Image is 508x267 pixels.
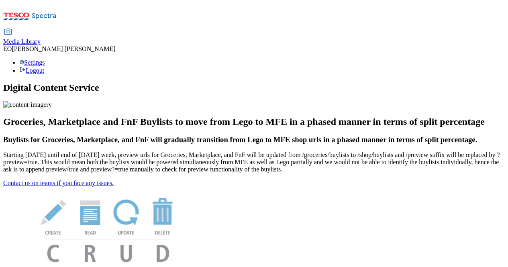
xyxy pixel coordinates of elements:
h2: Groceries, Marketplace and FnF Buylists to move from Lego to MFE in a phased manner in terms of s... [3,116,505,127]
a: Logout [19,67,44,74]
a: Contact us on teams if you face any issues. [3,179,114,186]
a: Media Library [3,29,41,45]
span: Media Library [3,38,41,45]
a: Settings [19,59,45,66]
h1: Digital Content Service [3,82,505,93]
span: [PERSON_NAME] [PERSON_NAME] [12,45,115,52]
h3: Buylists for Groceries, Marketplace, and FnF will gradually transition from Lego to MFE shop urls... [3,135,505,144]
p: Starting [DATE] until end of [DATE] week, preview urls for Groceries, Marketplace, and FnF will b... [3,151,505,173]
span: EO [3,45,12,52]
img: content-imagery [3,101,52,108]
